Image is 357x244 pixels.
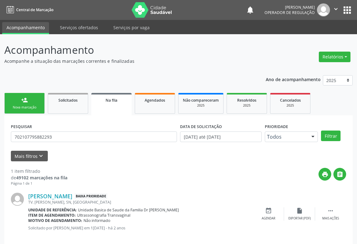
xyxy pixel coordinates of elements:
div: Nova marcação [9,105,40,110]
a: Acompanhamento [2,22,49,34]
a: Central de Marcação [4,5,53,15]
p: Ano de acompanhamento [266,75,321,83]
i: print [322,171,328,178]
button:  [330,3,342,16]
span: Não informado [84,218,110,223]
i:  [337,171,343,178]
i: keyboard_arrow_down [38,153,44,159]
i: insert_drive_file [296,207,303,214]
a: Serviços por vaga [109,22,154,33]
button: Mais filtroskeyboard_arrow_down [11,151,48,162]
span: Baixa Prioridade [75,193,107,200]
span: Todos [267,134,305,140]
p: Acompanhamento [4,42,248,58]
i:  [332,6,339,12]
span: Na fila [106,98,117,103]
div: TV. [PERSON_NAME], SN, [GEOGRAPHIC_DATA] [28,200,253,205]
span: Unidade Basica de Saude da Familia Dr [PERSON_NAME] [78,207,179,213]
div: 1 item filtrado [11,168,67,174]
span: Operador de regulação [264,10,315,15]
label: DATA DE SOLICITAÇÃO [180,122,222,131]
button: notifications [246,6,255,14]
span: Não compareceram [183,98,219,103]
b: Unidade de referência: [28,207,77,213]
button: print [319,168,331,181]
button:  [333,168,346,181]
input: Nome, CNS [11,131,177,142]
button: Relatórios [319,52,350,62]
div: Mais ações [322,216,339,221]
img: img [317,3,330,16]
p: Acompanhe a situação das marcações correntes e finalizadas [4,58,248,64]
strong: 49102 marcações na fila [16,175,67,181]
button: Filtrar [321,131,341,141]
p: Solicitado por [PERSON_NAME] em 1[DATE] - há 2 anos [28,225,253,231]
a: [PERSON_NAME] [28,193,72,200]
b: Motivo de agendamento: [28,218,82,223]
div: 2025 [231,103,262,108]
span: Cancelados [280,98,301,103]
div: Agendar [262,216,275,221]
span: Resolvidos [237,98,256,103]
img: img [11,193,24,206]
span: Central de Marcação [16,7,53,12]
b: Item de agendamento: [28,213,76,218]
div: de [11,174,67,181]
div: Página 1 de 1 [11,181,67,186]
label: PESQUISAR [11,122,32,131]
div: person_add [21,97,28,104]
span: Ultrassonografia Transvaginal [77,213,130,218]
input: Selecione um intervalo [180,131,262,142]
i:  [327,207,334,214]
div: Exportar (PDF) [288,216,311,221]
div: 2025 [183,103,219,108]
div: 2025 [275,103,306,108]
label: Prioridade [265,122,288,131]
a: Serviços ofertados [56,22,102,33]
span: Solicitados [58,98,78,103]
span: Agendados [145,98,165,103]
button: apps [342,5,353,16]
div: [PERSON_NAME] [264,5,315,10]
i: event_available [265,207,272,214]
